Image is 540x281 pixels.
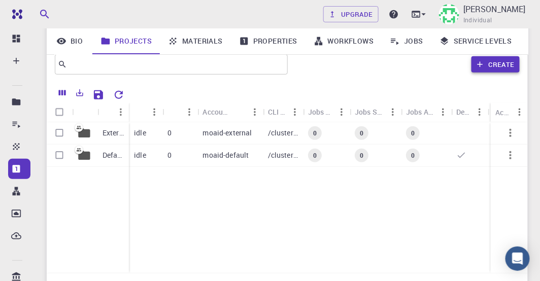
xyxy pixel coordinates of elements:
div: CLI Path [263,102,303,122]
div: Default [452,102,488,122]
span: 0 [407,151,419,160]
button: Sort [167,104,184,120]
div: CLI Path [268,102,287,122]
button: Menu [471,104,488,120]
a: Projects [92,28,160,54]
div: Jobs Subm. [350,102,401,122]
span: 0 [309,129,321,137]
p: 0 [167,150,172,160]
span: 0 [407,129,419,137]
p: Default [103,150,124,160]
button: Menu [113,104,129,120]
button: Create [471,56,520,73]
span: 0 [356,129,367,137]
button: Menu [512,104,528,120]
span: 0 [356,151,367,160]
a: Jobs [382,28,431,54]
button: Menu [247,104,263,120]
div: Default [457,102,471,122]
img: moaid k hussain [439,4,459,24]
button: Sort [103,104,119,120]
div: Open Intercom Messenger [505,247,530,271]
button: Export [71,85,88,101]
a: Properties [231,28,306,54]
div: Jobs Active [401,102,451,122]
button: Menu [146,104,162,120]
button: Menu [435,104,452,120]
div: Name [97,102,129,122]
span: 0 [309,151,321,160]
p: moaid-default [203,150,249,160]
div: Jobs Subm. [355,102,385,122]
span: Individual [463,15,492,25]
a: Materials [160,28,231,54]
p: /cluster-???-home/moaid/moaid-default [268,150,298,160]
div: Actions [496,102,512,122]
a: Service Levels [431,28,520,54]
p: [PERSON_NAME] [463,3,526,15]
button: Columns [54,85,71,101]
a: Upgrade [323,6,379,22]
a: Bio [47,28,92,54]
button: Sort [230,104,247,120]
div: Accounting slug [203,102,230,122]
img: logo [8,9,22,19]
div: Icon [72,102,97,122]
button: Menu [385,104,401,120]
button: Menu [287,104,303,120]
span: Support [20,7,57,16]
button: Menu [182,104,198,120]
button: Sort [134,104,150,120]
p: 0 [167,128,172,138]
div: Shared [162,102,197,122]
a: Workflows [306,28,382,54]
div: Status [129,102,162,122]
div: Jobs Total [303,102,350,122]
p: External [103,128,124,138]
button: Save Explorer Settings [88,85,109,105]
button: Reset Explorer Settings [109,85,129,105]
div: Accounting slug [198,102,263,122]
p: moaid-external [203,128,252,138]
p: idle [134,128,146,138]
p: idle [134,150,146,160]
div: Jobs Active [406,102,435,122]
div: Actions [491,102,528,122]
button: Menu [333,104,350,120]
p: /cluster-???-home/moaid/moaid-external [268,128,298,138]
div: Jobs Total [308,102,333,122]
